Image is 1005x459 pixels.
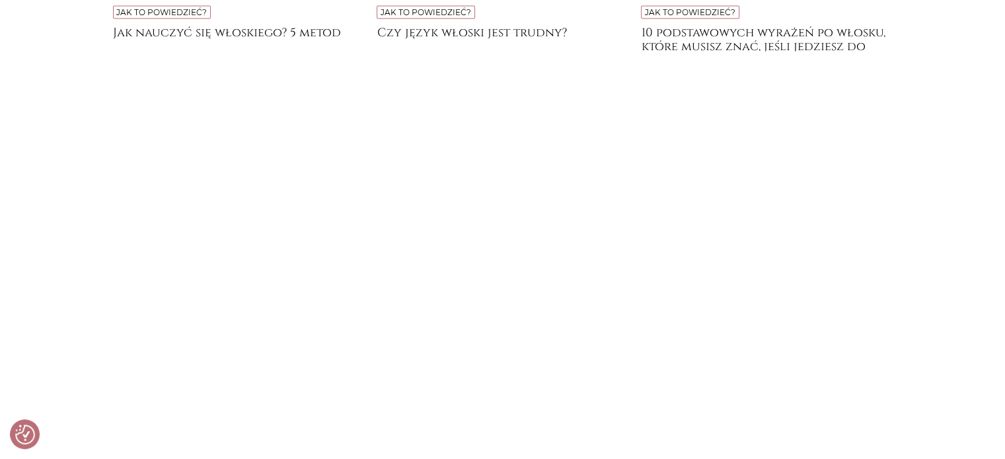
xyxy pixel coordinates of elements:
[381,7,471,17] a: Jak to powiedzieć?
[15,425,35,444] button: Preferencje co do zgód
[641,26,892,52] a: 10 podstawowych wyrażeń po włosku, które musisz znać, jeśli jedziesz do [GEOGRAPHIC_DATA] na wakacje
[377,26,628,52] a: Czy język włoski jest trudny?
[113,26,364,52] a: Jak nauczyć się włoskiego? 5 metod
[116,7,207,17] a: Jak to powiedzieć?
[645,7,735,17] a: Jak to powiedzieć?
[15,425,35,444] img: Revisit consent button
